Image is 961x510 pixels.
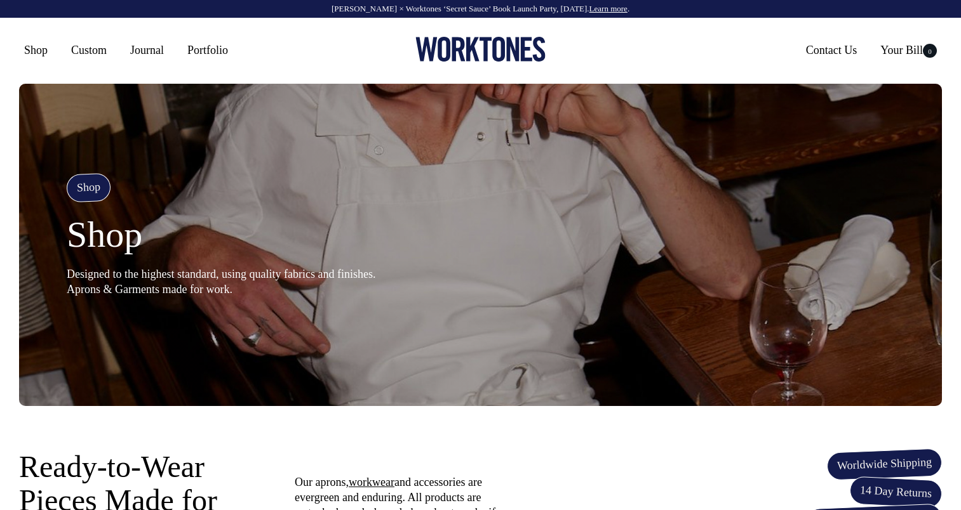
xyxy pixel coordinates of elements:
[182,39,233,62] a: Portfolio
[349,476,394,488] a: workwear
[589,4,628,13] a: Learn more
[19,39,53,62] a: Shop
[801,39,863,62] a: Contact Us
[849,476,943,508] span: 14 Day Returns
[67,214,384,255] h1: Shop
[66,173,111,203] h4: Shop
[826,448,943,480] span: Worldwide Shipping
[923,44,937,58] span: 0
[67,268,375,296] span: Designed to the highest standard, using quality fabrics and finishes. Aprons & Garments made for ...
[13,4,948,13] div: [PERSON_NAME] × Worktones ‘Secret Sauce’ Book Launch Party, [DATE]. .
[66,39,112,62] a: Custom
[875,39,942,62] a: Your Bill0
[125,39,169,62] a: Journal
